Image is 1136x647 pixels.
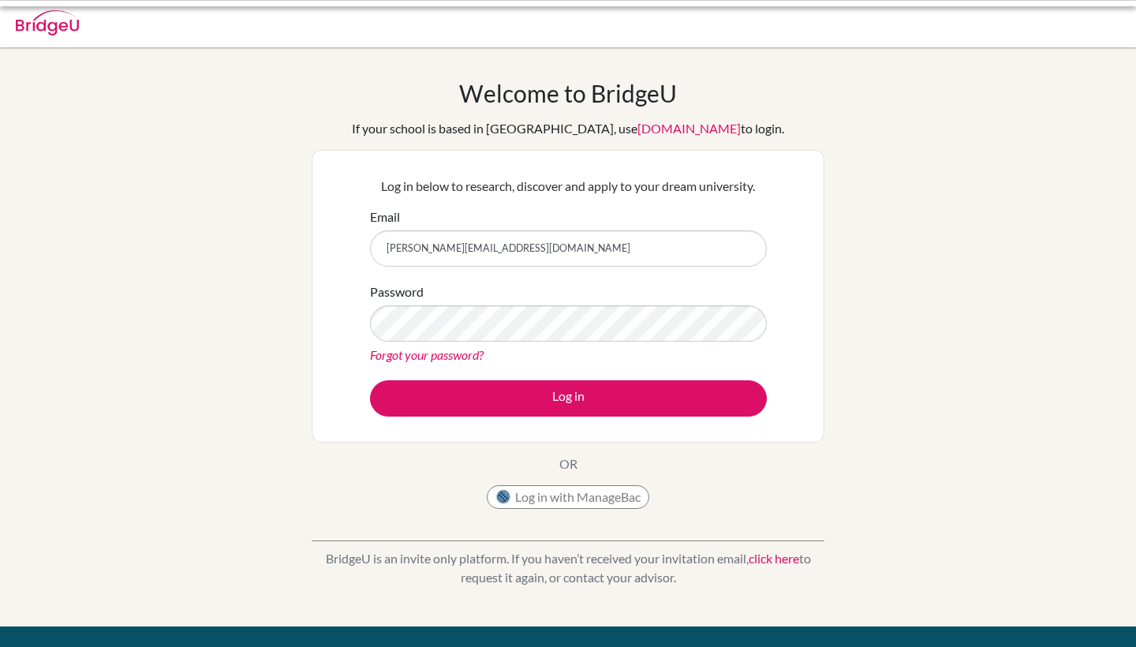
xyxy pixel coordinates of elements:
[559,454,577,473] p: OR
[16,10,79,36] img: Bridge-U
[487,485,649,509] button: Log in with ManageBac
[370,347,484,362] a: Forgot your password?
[637,121,741,136] a: [DOMAIN_NAME]
[749,551,799,566] a: click here
[370,380,767,417] button: Log in
[352,119,784,138] div: If your school is based in [GEOGRAPHIC_DATA], use to login.
[370,282,424,301] label: Password
[459,79,677,107] h1: Welcome to BridgeU
[370,177,767,196] p: Log in below to research, discover and apply to your dream university.
[370,208,400,226] label: Email
[312,549,824,587] p: BridgeU is an invite only platform. If you haven’t received your invitation email, to request it ...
